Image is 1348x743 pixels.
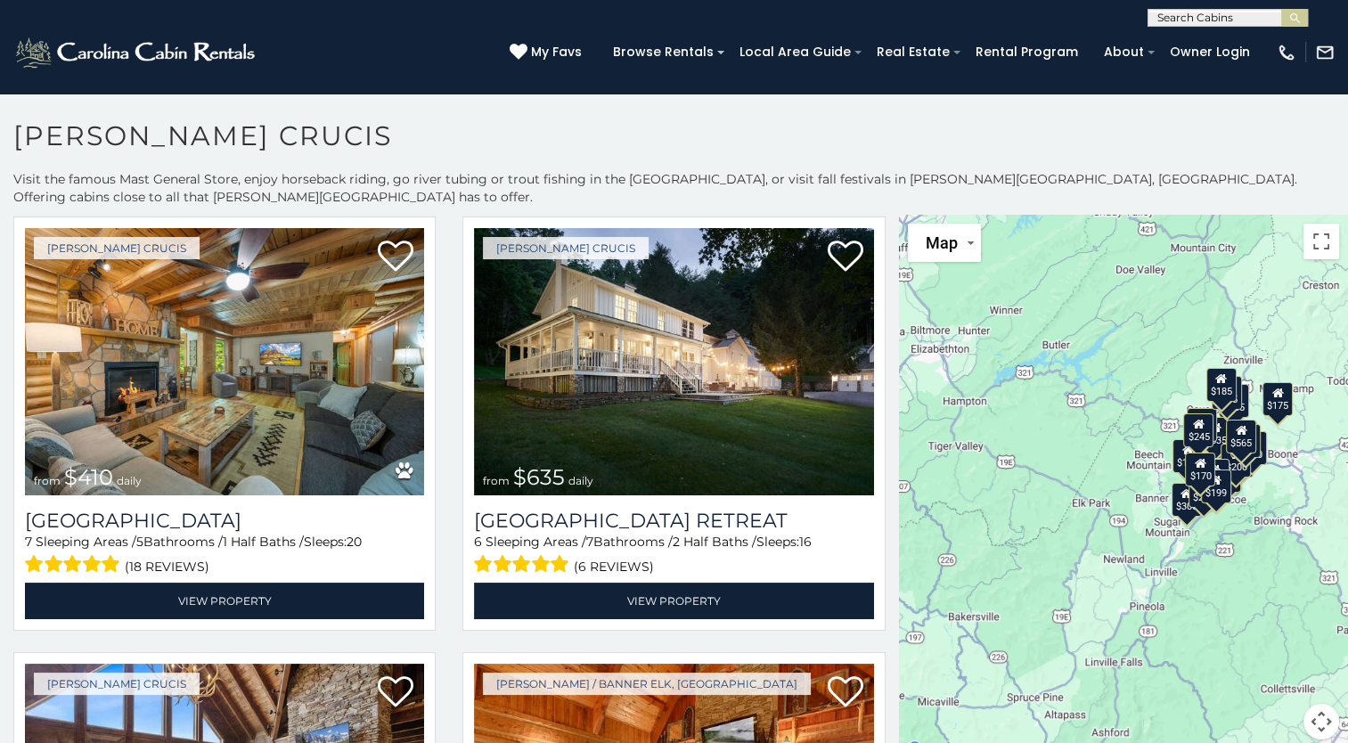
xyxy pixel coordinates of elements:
span: from [34,474,61,487]
div: $300 [1171,482,1201,516]
a: View Property [25,583,424,619]
div: $635 [1200,417,1230,451]
div: $230 [1189,473,1219,507]
div: $305 [1187,407,1217,441]
div: $175 [1262,381,1293,415]
a: Owner Login [1161,38,1259,66]
span: 1 Half Baths / [223,534,304,550]
a: [PERSON_NAME] Crucis [34,237,200,259]
div: $565 [1226,420,1256,453]
button: Map camera controls [1303,704,1339,739]
a: Mountainside Lodge from $410 daily [25,228,424,495]
div: $185 [1212,376,1242,410]
div: $349 [1230,424,1261,458]
a: [PERSON_NAME] Crucis [483,237,649,259]
div: $185 [1206,368,1237,402]
a: [GEOGRAPHIC_DATA] Retreat [474,509,873,533]
span: $635 [513,464,565,490]
a: Real Estate [868,38,959,66]
a: Local Area Guide [731,38,860,66]
span: 20 [347,534,362,550]
a: About [1095,38,1153,66]
span: 2 Half Baths / [673,534,756,550]
a: My Favs [510,43,586,62]
span: 7 [586,534,593,550]
span: (18 reviews) [125,555,209,578]
div: Sleeping Areas / Bathrooms / Sleeps: [25,533,424,578]
a: Browse Rentals [604,38,723,66]
div: $199 [1201,469,1231,503]
div: $170 [1185,453,1215,486]
img: White-1-2.png [13,35,260,70]
span: My Favs [531,43,582,61]
span: 7 [25,534,32,550]
a: [PERSON_NAME] / Banner Elk, [GEOGRAPHIC_DATA] [483,673,811,695]
a: Rental Program [967,38,1087,66]
a: Valley Farmhouse Retreat from $635 daily [474,228,873,495]
a: Add to favorites [378,239,413,276]
button: Change map style [908,224,981,262]
h3: Mountainside Lodge [25,509,424,533]
span: 5 [136,534,143,550]
img: mail-regular-white.png [1315,43,1335,62]
a: [GEOGRAPHIC_DATA] [25,509,424,533]
a: View Property [474,583,873,619]
div: $200 [1221,444,1251,478]
div: $210 [1237,430,1267,464]
span: Map [926,233,958,252]
span: 6 [474,534,482,550]
a: Add to favorites [828,239,863,276]
div: $155 [1218,383,1248,417]
div: $245 [1183,412,1213,446]
span: daily [117,474,142,487]
span: $410 [64,464,113,490]
img: Mountainside Lodge [25,228,424,495]
a: Add to favorites [828,674,863,712]
img: Valley Farmhouse Retreat [474,228,873,495]
img: phone-regular-white.png [1277,43,1296,62]
span: 16 [799,534,812,550]
button: Toggle fullscreen view [1303,224,1339,259]
h3: Valley Farmhouse Retreat [474,509,873,533]
a: Add to favorites [378,674,413,712]
div: Sleeping Areas / Bathrooms / Sleeps: [474,533,873,578]
div: $190 [1172,438,1203,472]
span: (6 reviews) [574,555,654,578]
span: daily [568,474,593,487]
a: [PERSON_NAME] Crucis [34,673,200,695]
span: from [483,474,510,487]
